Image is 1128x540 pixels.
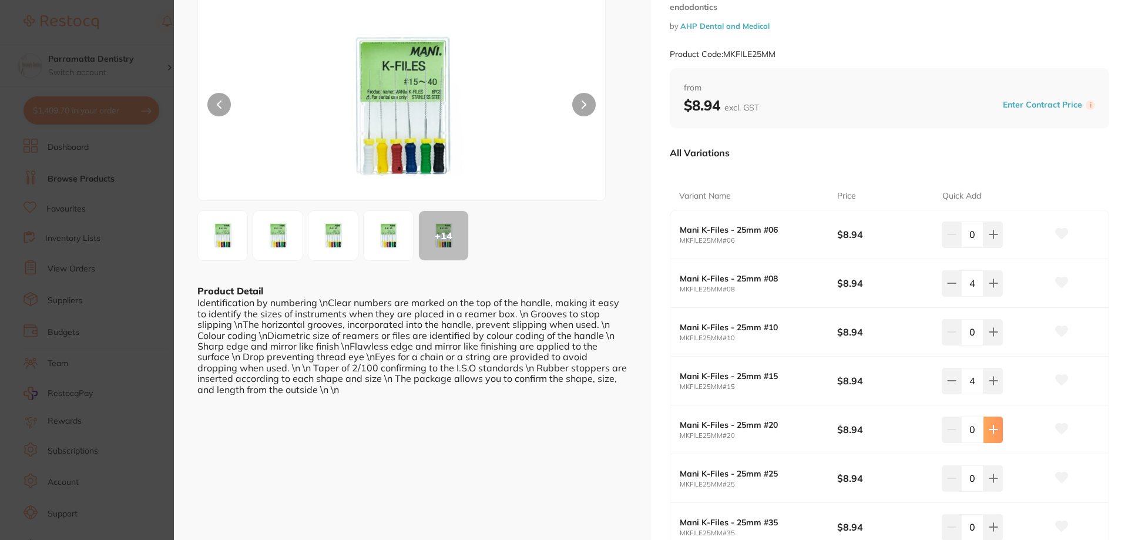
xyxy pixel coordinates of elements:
b: Mani K-Files - 25mm #10 [680,323,821,332]
b: Mani K-Files - 25mm #06 [680,225,821,234]
b: $8.94 [837,521,932,534]
p: Quick Add [942,190,981,202]
div: + 14 [419,211,468,260]
b: Mani K-Files - 25mm #20 [680,420,821,430]
img: Zy02MTkwNA [367,214,409,257]
button: Enter Contract Price [999,99,1086,110]
p: Price [837,190,856,202]
img: Zy02MTkwMw [312,214,354,257]
small: by [670,22,1109,31]
small: MKFILE25MM#10 [680,334,837,342]
label: i [1086,100,1095,110]
b: Product Detail [197,285,263,297]
b: $8.94 [837,423,932,436]
small: MKFILE25MM#20 [680,432,837,440]
button: +14 [418,210,469,261]
small: MKFILE25MM#15 [680,383,837,391]
small: MKFILE25MM#06 [680,237,837,244]
b: $8.94 [837,326,932,338]
b: $8.94 [837,472,932,485]
b: Mani K-Files - 25mm #08 [680,274,821,283]
img: Zy02MTkwMg [257,214,299,257]
b: $8.94 [837,374,932,387]
small: MKFILE25MM#25 [680,481,837,488]
a: AHP Dental and Medical [680,21,770,31]
p: All Variations [670,147,730,159]
small: Product Code: MKFILE25MM [670,49,775,59]
small: MKFILE25MM#35 [680,529,837,537]
span: from [684,82,1095,94]
img: Zy02MTkwMQ [202,214,244,257]
b: Mani K-Files - 25mm #15 [680,371,821,381]
b: Mani K-Files - 25mm #35 [680,518,821,527]
b: $8.94 [837,277,932,290]
small: endodontics [670,2,1109,12]
b: Mani K-Files - 25mm #25 [680,469,821,478]
small: MKFILE25MM#08 [680,286,837,293]
b: $8.94 [684,96,759,114]
p: Variant Name [679,190,731,202]
b: $8.94 [837,228,932,241]
img: Zy02MTkwMQ [280,15,524,200]
span: excl. GST [724,102,759,113]
div: Identification by numbering \nClear numbers are marked on the top of the handle, making it easy t... [197,297,627,395]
